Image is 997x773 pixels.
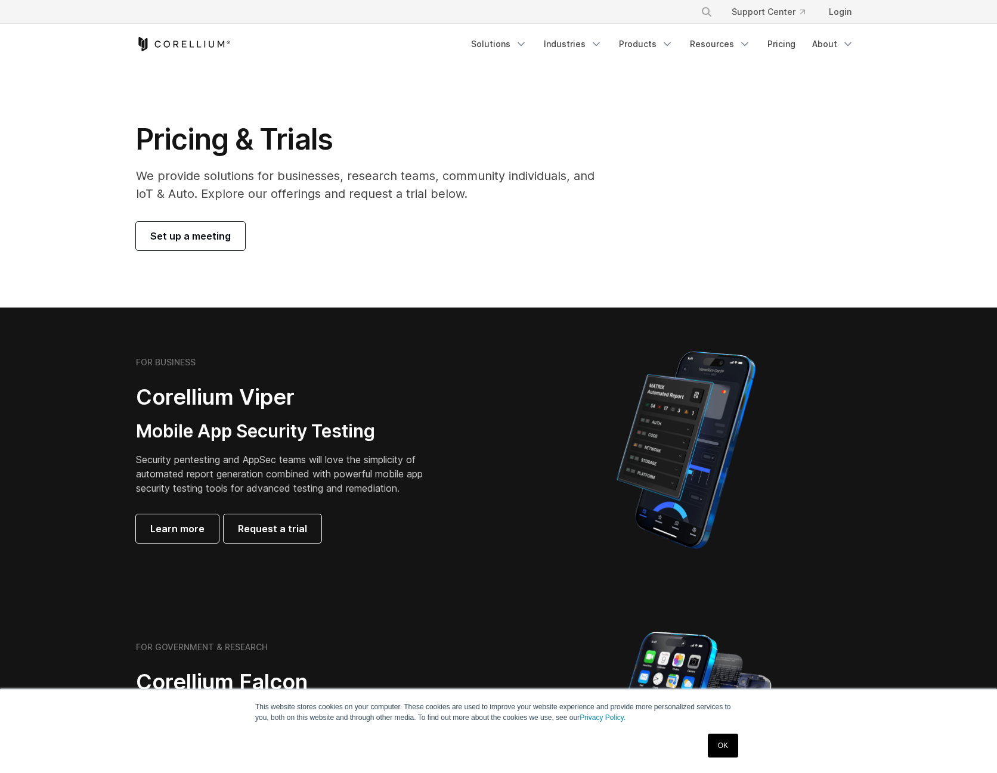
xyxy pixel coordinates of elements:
[136,669,470,696] h2: Corellium Falcon
[696,1,717,23] button: Search
[708,734,738,758] a: OK
[136,642,268,653] h6: FOR GOVERNMENT & RESEARCH
[464,33,534,55] a: Solutions
[136,452,441,495] p: Security pentesting and AppSec teams will love the simplicity of automated report generation comb...
[136,514,219,543] a: Learn more
[238,521,307,536] span: Request a trial
[760,33,803,55] a: Pricing
[580,713,626,722] a: Privacy Policy.
[224,514,321,543] a: Request a trial
[612,33,680,55] a: Products
[255,701,742,723] p: This website stores cookies on your computer. These cookies are used to improve your website expe...
[136,357,196,368] h6: FOR BUSINESS
[136,384,441,411] h2: Corellium Viper
[150,229,231,243] span: Set up a meeting
[136,167,611,203] p: We provide solutions for businesses, research teams, community individuals, and IoT & Auto. Explo...
[596,346,776,554] img: Corellium MATRIX automated report on iPhone showing app vulnerability test results across securit...
[805,33,861,55] a: About
[686,1,861,23] div: Navigation Menu
[136,420,441,443] h3: Mobile App Security Testing
[683,33,758,55] a: Resources
[537,33,609,55] a: Industries
[464,33,861,55] div: Navigation Menu
[819,1,861,23] a: Login
[150,521,205,536] span: Learn more
[722,1,815,23] a: Support Center
[136,222,245,250] a: Set up a meeting
[136,37,231,51] a: Corellium Home
[136,122,611,157] h1: Pricing & Trials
